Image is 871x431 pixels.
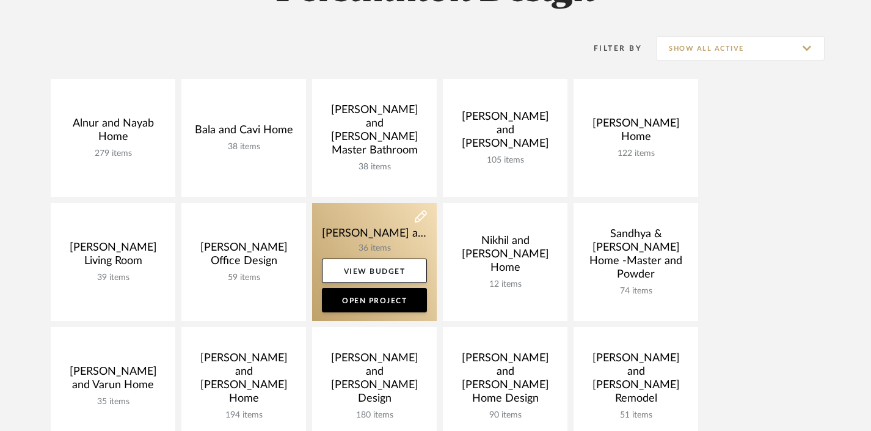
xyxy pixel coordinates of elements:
[191,123,296,142] div: Bala and Cavi Home
[453,410,558,421] div: 90 items
[322,410,427,421] div: 180 items
[583,149,688,159] div: 122 items
[453,234,558,279] div: Nikhil and [PERSON_NAME] Home
[60,397,166,407] div: 35 items
[583,286,688,297] div: 74 items
[578,42,642,54] div: Filter By
[322,352,427,410] div: [PERSON_NAME] and [PERSON_NAME] Design
[191,273,296,283] div: 59 items
[60,273,166,283] div: 39 items
[322,162,427,172] div: 38 items
[60,149,166,159] div: 279 items
[583,117,688,149] div: [PERSON_NAME] Home
[60,365,166,397] div: [PERSON_NAME] and Varun Home
[453,155,558,166] div: 105 items
[60,117,166,149] div: Alnur and Nayab Home
[60,241,166,273] div: [PERSON_NAME] Living Room
[322,259,427,283] a: View Budget
[322,103,427,162] div: [PERSON_NAME] and [PERSON_NAME] Master Bathroom
[583,352,688,410] div: [PERSON_NAME] and [PERSON_NAME] Remodel
[453,352,558,410] div: [PERSON_NAME] and [PERSON_NAME] Home Design
[322,288,427,312] a: Open Project
[583,410,688,421] div: 51 items
[191,352,296,410] div: [PERSON_NAME] and [PERSON_NAME] Home
[583,227,688,286] div: Sandhya & [PERSON_NAME] Home -Master and Powder
[191,142,296,152] div: 38 items
[453,110,558,155] div: [PERSON_NAME] and [PERSON_NAME]
[191,410,296,421] div: 194 items
[191,241,296,273] div: [PERSON_NAME] Office Design
[453,279,558,290] div: 12 items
